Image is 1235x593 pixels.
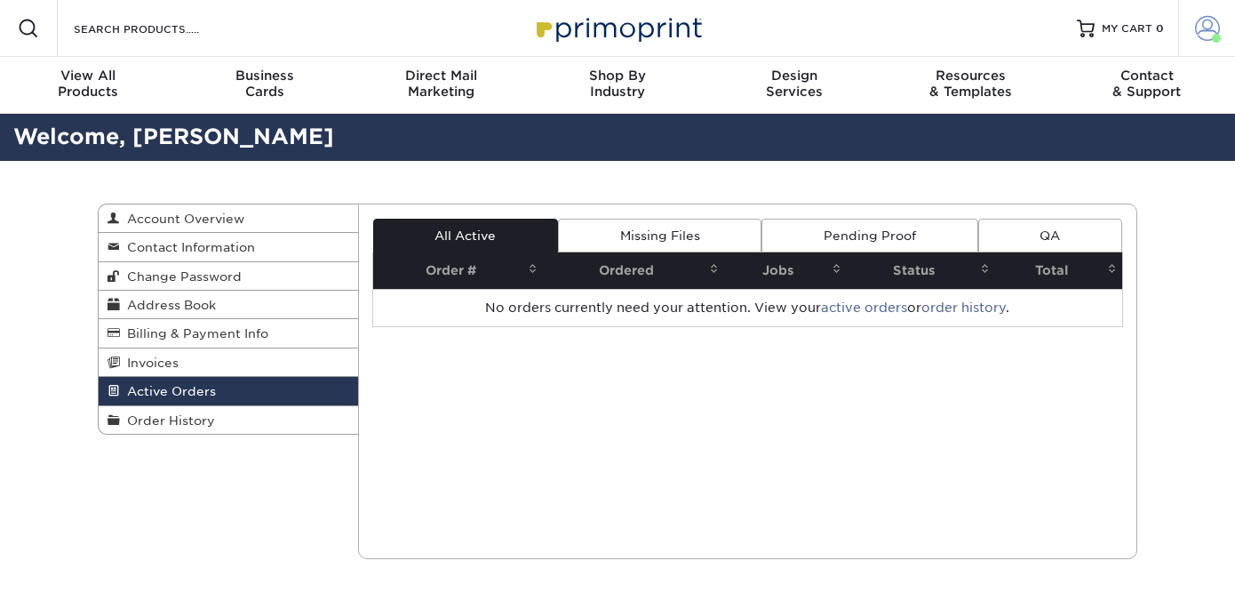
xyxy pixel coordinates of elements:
[120,269,242,284] span: Change Password
[543,252,724,289] th: Ordered
[120,356,179,370] span: Invoices
[99,319,358,348] a: Billing & Payment Info
[99,233,358,261] a: Contact Information
[530,68,706,84] span: Shop By
[120,413,215,428] span: Order History
[353,68,530,100] div: Marketing
[847,252,995,289] th: Status
[558,219,761,252] a: Missing Files
[120,212,244,226] span: Account Overview
[882,68,1059,100] div: & Templates
[177,68,354,84] span: Business
[530,68,706,100] div: Industry
[882,68,1059,84] span: Resources
[821,301,907,315] a: active orders
[99,204,358,233] a: Account Overview
[373,252,543,289] th: Order #
[120,298,216,312] span: Address Book
[72,18,245,39] input: SEARCH PRODUCTS.....
[99,406,358,434] a: Order History
[705,68,882,100] div: Services
[530,57,706,114] a: Shop ByIndustry
[353,68,530,84] span: Direct Mail
[761,219,977,252] a: Pending Proof
[353,57,530,114] a: Direct MailMarketing
[921,301,1006,315] a: order history
[705,57,882,114] a: DesignServices
[995,252,1122,289] th: Total
[373,219,558,252] a: All Active
[120,326,268,341] span: Billing & Payment Info
[1058,68,1235,100] div: & Support
[529,9,706,47] img: Primoprint
[1102,21,1152,36] span: MY CART
[978,219,1122,252] a: QA
[99,291,358,319] a: Address Book
[99,262,358,291] a: Change Password
[1156,22,1164,35] span: 0
[120,240,255,254] span: Contact Information
[882,57,1059,114] a: Resources& Templates
[120,384,216,398] span: Active Orders
[177,57,354,114] a: BusinessCards
[724,252,847,289] th: Jobs
[1058,57,1235,114] a: Contact& Support
[1058,68,1235,84] span: Contact
[99,349,358,377] a: Invoices
[705,68,882,84] span: Design
[373,289,1123,326] td: No orders currently need your attention. View your or .
[177,68,354,100] div: Cards
[99,377,358,405] a: Active Orders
